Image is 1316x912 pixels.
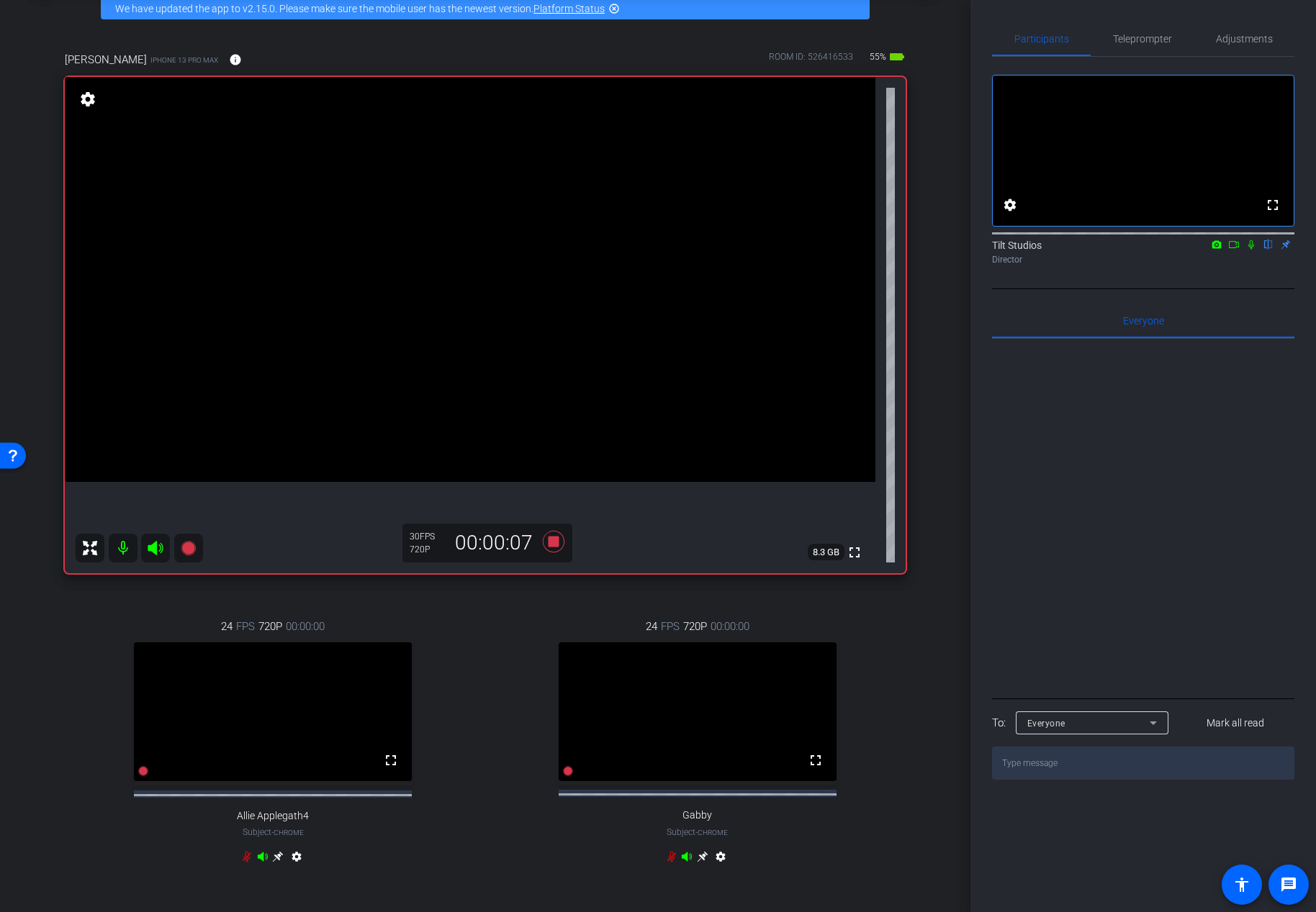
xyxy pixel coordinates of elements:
span: Subject [243,826,304,839]
mat-icon: accessibility [1233,876,1250,893]
div: ROOM ID: 526416533 [769,50,853,71]
span: Chrome [274,829,304,836]
span: Adjustments [1216,34,1273,44]
span: 24 [221,619,233,634]
span: FPS [236,619,255,634]
span: 720P [258,619,282,634]
span: Everyone [1027,719,1065,729]
span: 720P [683,619,707,634]
mat-icon: battery_std [888,48,906,65]
span: FPS [420,532,435,542]
mat-icon: flip [1260,237,1277,250]
mat-icon: highlight_off [608,3,620,14]
mat-icon: settings [288,851,305,868]
div: 30 [410,531,446,542]
div: To: [992,715,1006,731]
span: Chrome [698,829,728,836]
span: 00:00:00 [286,619,325,634]
a: Platform Status [533,3,605,14]
mat-icon: settings [712,851,729,868]
span: Allie Applegath4 [237,810,309,822]
div: Tilt Studios [992,238,1294,266]
span: 8.3 GB [808,544,844,561]
span: [PERSON_NAME] [65,52,147,68]
mat-icon: fullscreen [1264,196,1281,214]
span: Everyone [1123,316,1164,326]
mat-icon: message [1280,876,1297,893]
div: 00:00:07 [446,531,542,555]
mat-icon: fullscreen [807,752,824,769]
mat-icon: settings [78,91,98,108]
div: Director [992,253,1294,266]
mat-icon: fullscreen [846,544,863,561]
span: 24 [646,619,657,634]
mat-icon: info [229,53,242,66]
div: 720P [410,544,446,555]
button: Mark all read [1177,710,1295,736]
span: FPS [661,619,680,634]
mat-icon: fullscreen [382,752,400,769]
span: 00:00:00 [711,619,749,634]
span: Participants [1014,34,1069,44]
span: Gabby [682,809,712,821]
span: Subject [667,826,728,839]
span: Mark all read [1207,716,1264,731]
span: - [695,827,698,837]
span: 55% [867,45,888,68]
span: Teleprompter [1113,34,1172,44]
span: - [271,827,274,837]
span: iPhone 13 Pro Max [150,55,218,65]
mat-icon: settings [1001,196,1019,214]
